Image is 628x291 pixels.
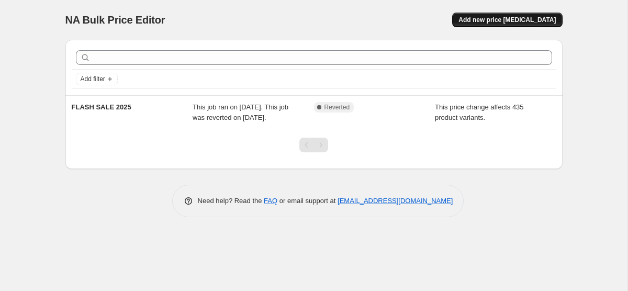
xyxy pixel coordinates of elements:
[72,103,131,111] span: FLASH SALE 2025
[277,197,338,205] span: or email support at
[264,197,277,205] a: FAQ
[458,16,556,24] span: Add new price [MEDICAL_DATA]
[76,73,118,85] button: Add filter
[338,197,453,205] a: [EMAIL_ADDRESS][DOMAIN_NAME]
[193,103,288,121] span: This job ran on [DATE]. This job was reverted on [DATE].
[435,103,524,121] span: This price change affects 435 product variants.
[324,103,350,111] span: Reverted
[452,13,562,27] button: Add new price [MEDICAL_DATA]
[198,197,264,205] span: Need help? Read the
[81,75,105,83] span: Add filter
[299,138,328,152] nav: Pagination
[65,14,165,26] span: NA Bulk Price Editor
